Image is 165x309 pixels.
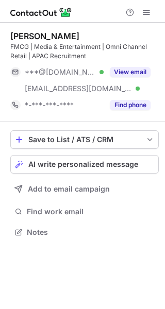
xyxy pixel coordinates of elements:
span: [EMAIL_ADDRESS][DOMAIN_NAME] [25,84,132,93]
span: Add to email campaign [28,185,110,193]
button: save-profile-one-click [10,130,159,149]
button: Reveal Button [110,67,151,77]
div: Save to List / ATS / CRM [28,135,141,144]
button: Add to email campaign [10,180,159,198]
button: Find work email [10,204,159,219]
span: AI write personalized message [28,160,138,168]
button: Reveal Button [110,100,151,110]
span: Find work email [27,207,155,216]
div: FMCG | Media & Entertainment | Omni Channel Retail | APAC Recruitment [10,42,159,61]
button: Notes [10,225,159,239]
div: [PERSON_NAME] [10,31,79,41]
button: AI write personalized message [10,155,159,174]
span: Notes [27,228,155,237]
img: ContactOut v5.3.10 [10,6,72,19]
span: ***@[DOMAIN_NAME] [25,67,96,77]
